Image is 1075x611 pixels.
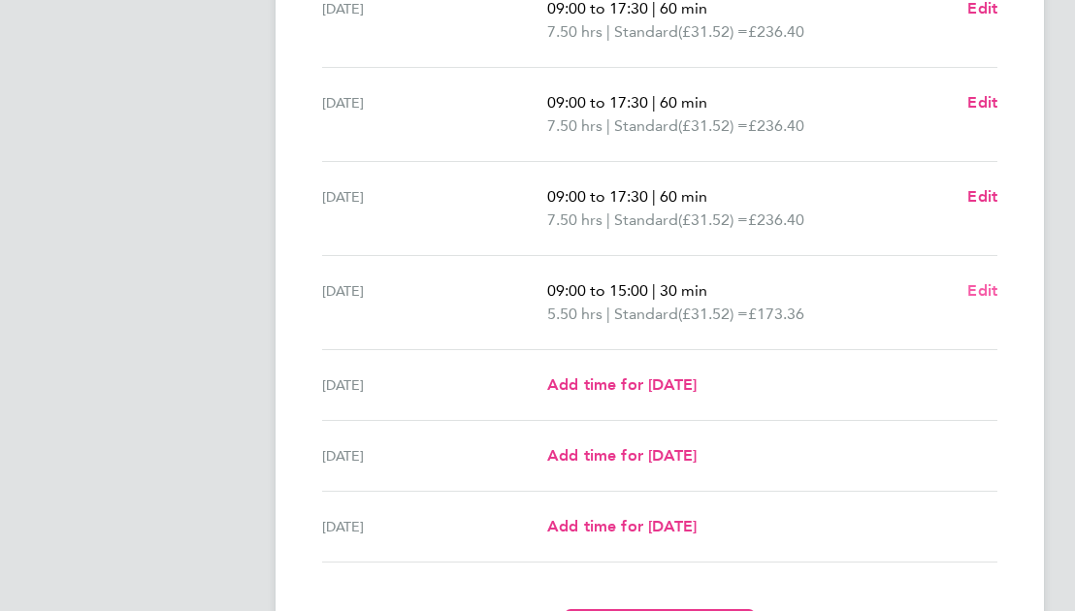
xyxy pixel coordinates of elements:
[660,93,707,112] span: 60 min
[678,210,748,229] span: (£31.52) =
[748,22,804,41] span: £236.40
[678,22,748,41] span: (£31.52) =
[614,20,678,44] span: Standard
[547,116,603,135] span: 7.50 hrs
[748,116,804,135] span: £236.40
[322,91,547,138] div: [DATE]
[606,22,610,41] span: |
[748,210,804,229] span: £236.40
[322,185,547,232] div: [DATE]
[547,375,697,394] span: Add time for [DATE]
[322,444,547,467] div: [DATE]
[614,114,678,138] span: Standard
[652,93,656,112] span: |
[967,91,997,114] a: Edit
[547,22,603,41] span: 7.50 hrs
[652,187,656,206] span: |
[614,209,678,232] span: Standard
[547,444,697,467] a: Add time for [DATE]
[606,305,610,323] span: |
[967,279,997,303] a: Edit
[967,187,997,206] span: Edit
[547,373,697,397] a: Add time for [DATE]
[547,93,648,112] span: 09:00 to 17:30
[967,93,997,112] span: Edit
[606,210,610,229] span: |
[967,185,997,209] a: Edit
[614,303,678,326] span: Standard
[547,515,697,538] a: Add time for [DATE]
[547,187,648,206] span: 09:00 to 17:30
[322,279,547,326] div: [DATE]
[678,116,748,135] span: (£31.52) =
[606,116,610,135] span: |
[678,305,748,323] span: (£31.52) =
[748,305,804,323] span: £173.36
[660,281,707,300] span: 30 min
[652,281,656,300] span: |
[547,305,603,323] span: 5.50 hrs
[547,281,648,300] span: 09:00 to 15:00
[967,281,997,300] span: Edit
[322,515,547,538] div: [DATE]
[660,187,707,206] span: 60 min
[547,210,603,229] span: 7.50 hrs
[547,517,697,535] span: Add time for [DATE]
[547,446,697,465] span: Add time for [DATE]
[322,373,547,397] div: [DATE]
